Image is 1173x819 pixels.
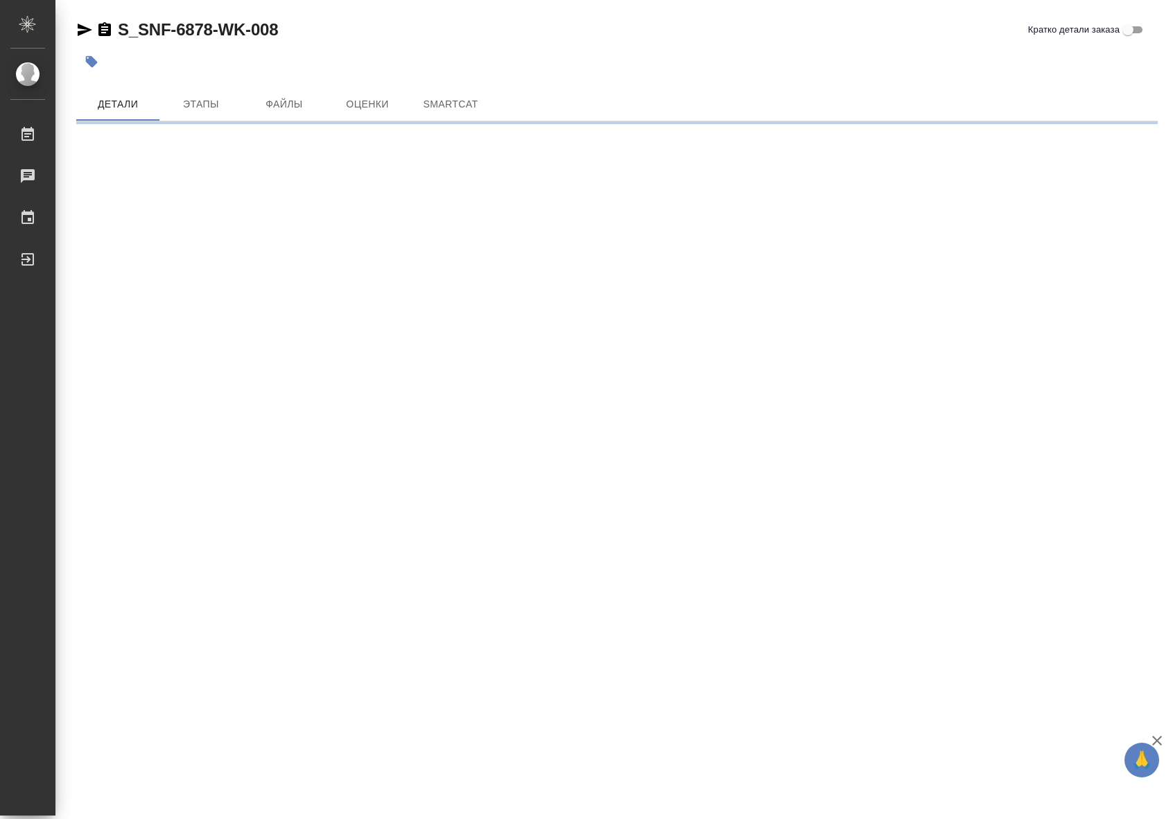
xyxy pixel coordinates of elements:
span: 🙏 [1130,745,1154,775]
a: S_SNF-6878-WK-008 [118,20,278,39]
span: Кратко детали заказа [1028,23,1120,37]
button: Скопировать ссылку [96,21,113,38]
span: Оценки [334,96,401,113]
button: Скопировать ссылку для ЯМессенджера [76,21,93,38]
span: Файлы [251,96,318,113]
span: SmartCat [417,96,484,113]
span: Детали [85,96,151,113]
button: 🙏 [1124,743,1159,777]
span: Этапы [168,96,234,113]
button: Добавить тэг [76,46,107,77]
